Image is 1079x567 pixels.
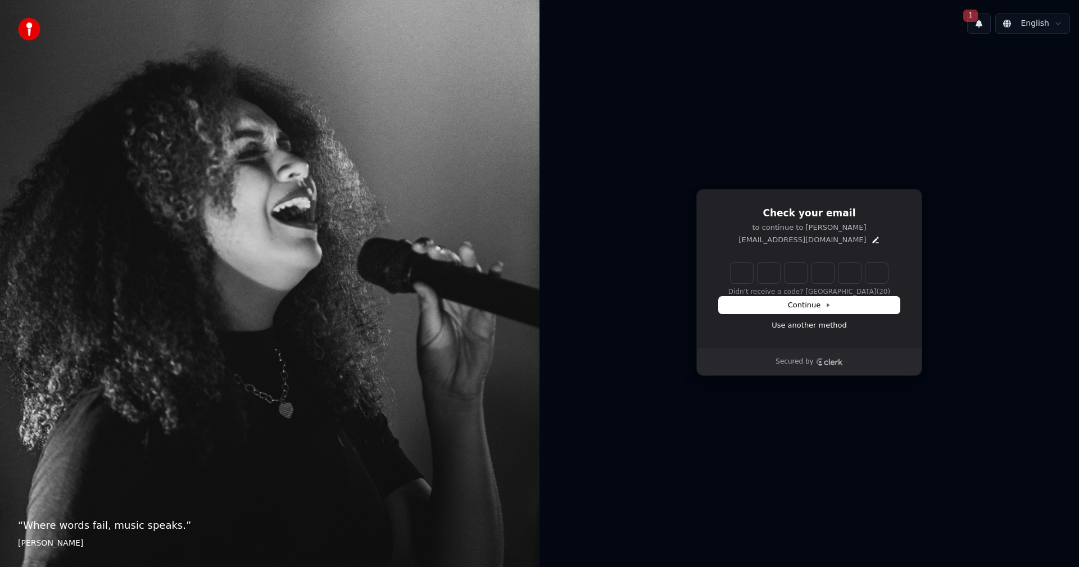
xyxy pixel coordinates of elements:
p: to continue to [PERSON_NAME] [719,223,900,233]
img: youka [18,18,40,40]
h1: Check your email [719,207,900,220]
p: “ Where words fail, music speaks. ” [18,518,522,533]
footer: [PERSON_NAME] [18,538,522,549]
input: Enter verification code [731,263,888,283]
p: [EMAIL_ADDRESS][DOMAIN_NAME] [738,235,866,245]
span: 1 [963,10,978,22]
a: Clerk logo [816,358,843,366]
a: Use another method [772,320,847,330]
p: Secured by [776,357,813,366]
button: Continue [719,297,900,314]
button: 1 [967,13,991,34]
span: Continue [788,300,831,310]
button: Edit [871,235,880,244]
